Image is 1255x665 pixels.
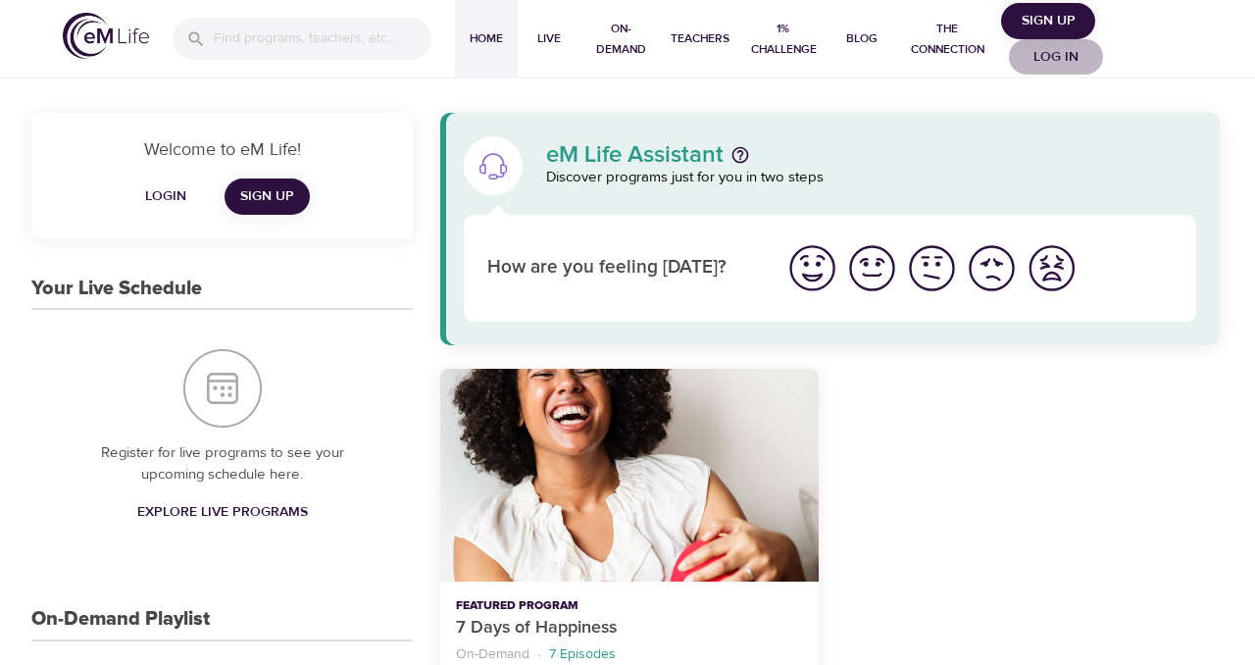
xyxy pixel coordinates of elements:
[55,136,389,163] p: Welcome to eM Life!
[1001,3,1095,39] button: Sign Up
[842,238,902,298] button: I'm feeling good
[477,150,509,181] img: eM Life Assistant
[1025,241,1079,295] img: worst
[962,238,1022,298] button: I'm feeling bad
[549,644,616,665] p: 7 Episodes
[225,179,310,215] a: Sign Up
[588,19,655,60] span: On-Demand
[1017,45,1095,70] span: Log in
[782,238,842,298] button: I'm feeling great
[1009,39,1103,76] button: Log in
[487,254,759,282] p: How are you feeling [DATE]?
[745,19,823,60] span: 1% Challenge
[240,184,294,209] span: Sign Up
[129,494,316,531] a: Explore Live Programs
[463,28,510,49] span: Home
[456,615,802,641] p: 7 Days of Happiness
[456,644,529,665] p: On-Demand
[134,179,197,215] button: Login
[440,369,818,582] button: 7 Days of Happiness
[845,241,899,295] img: good
[63,13,149,59] img: logo
[965,241,1019,295] img: bad
[456,597,802,615] p: Featured Program
[137,500,308,525] span: Explore Live Programs
[214,18,431,60] input: Find programs, teachers, etc...
[1022,238,1081,298] button: I'm feeling worst
[31,608,210,631] h3: On-Demand Playlist
[902,238,962,298] button: I'm feeling ok
[838,28,885,49] span: Blog
[546,167,1196,189] p: Discover programs just for you in two steps
[785,241,839,295] img: great
[1009,9,1087,33] span: Sign Up
[142,184,189,209] span: Login
[671,28,729,49] span: Teachers
[905,241,959,295] img: ok
[71,442,374,486] p: Register for live programs to see your upcoming schedule here.
[901,19,993,60] span: The Connection
[546,143,724,167] p: eM Life Assistant
[526,28,573,49] span: Live
[31,278,202,300] h3: Your Live Schedule
[183,349,262,428] img: Your Live Schedule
